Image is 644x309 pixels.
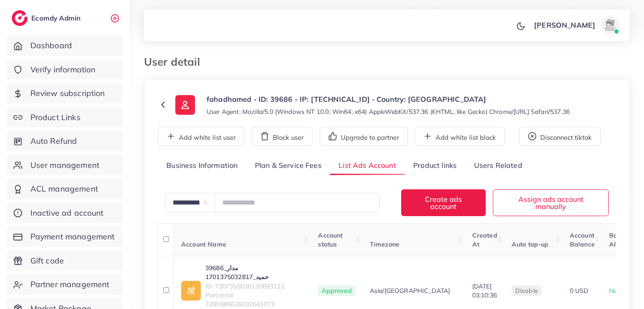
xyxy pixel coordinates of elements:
img: ic-ad-info.7fc67b75.svg [181,281,201,301]
h3: User detail [144,55,207,68]
a: Users Related [465,156,530,175]
a: Verify information [7,59,123,80]
span: No [609,287,617,295]
button: Add white list block [415,127,505,146]
span: Account Balance [570,231,595,248]
a: Auto Refund [7,131,123,151]
span: Timezone [370,240,399,248]
a: Review subscription [7,83,123,104]
img: ic-user-info.36bf1079.svg [175,95,195,115]
span: Account Name [181,240,226,248]
span: Review subscription [30,88,105,99]
a: Payment management [7,226,123,247]
span: Auto Refund [30,135,77,147]
span: User management [30,159,99,171]
a: List Ads Account [330,156,405,175]
img: logo [12,10,28,26]
a: Business Information [158,156,246,175]
span: Dashboard [30,40,72,51]
span: Verify information [30,64,96,75]
p: [PERSON_NAME] [534,20,595,30]
span: Asia/[GEOGRAPHIC_DATA] [370,286,450,295]
a: Dashboard [7,35,123,56]
a: Partner management [7,274,123,295]
span: [DATE] 03:10:36 [472,282,497,299]
span: Account status [318,231,343,248]
small: User Agent: Mozilla/5.0 (Windows NT 10.0; Win64; x64) AppleWebKit/537.36 (KHTML, like Gecko) Chro... [207,107,570,116]
span: Approved [318,285,355,296]
span: disable [515,287,538,295]
button: Assign ads account manually [493,189,609,216]
span: Payment management [30,231,115,242]
span: ID: 7307350036130693122 [205,282,304,291]
a: logoEcomdy Admin [12,10,83,26]
button: Disconnect tiktok [519,127,601,146]
span: Gift code [30,255,64,267]
span: PartnerId: 7290886628032643073 [205,291,304,309]
button: Block user [252,127,313,146]
a: [PERSON_NAME]avatar [529,16,623,34]
h2: Ecomdy Admin [31,14,83,22]
span: Inactive ad account [30,207,104,219]
a: Product links [405,156,465,175]
span: ACL management [30,183,98,195]
a: Gift code [7,251,123,271]
span: Product Links [30,112,80,123]
a: ACL management [7,179,123,199]
button: Upgrade to partner [320,127,408,146]
a: Product Links [7,107,123,128]
span: Balance Alert [609,231,634,248]
button: Create ads account [401,189,486,216]
a: User management [7,155,123,175]
a: Inactive ad account [7,203,123,223]
a: Plan & Service Fees [246,156,330,175]
span: Partner management [30,279,110,290]
a: 39686_مدار حميد_1701375032817 [205,263,304,282]
span: Auto top-up [512,240,549,248]
span: 0 USD [570,287,589,295]
span: Created At [472,231,497,248]
img: avatar [601,16,619,34]
p: fahadhamed - ID: 39686 - IP: [TECHNICAL_ID] - Country: [GEOGRAPHIC_DATA] [207,94,570,104]
button: Add white list user [158,127,245,146]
